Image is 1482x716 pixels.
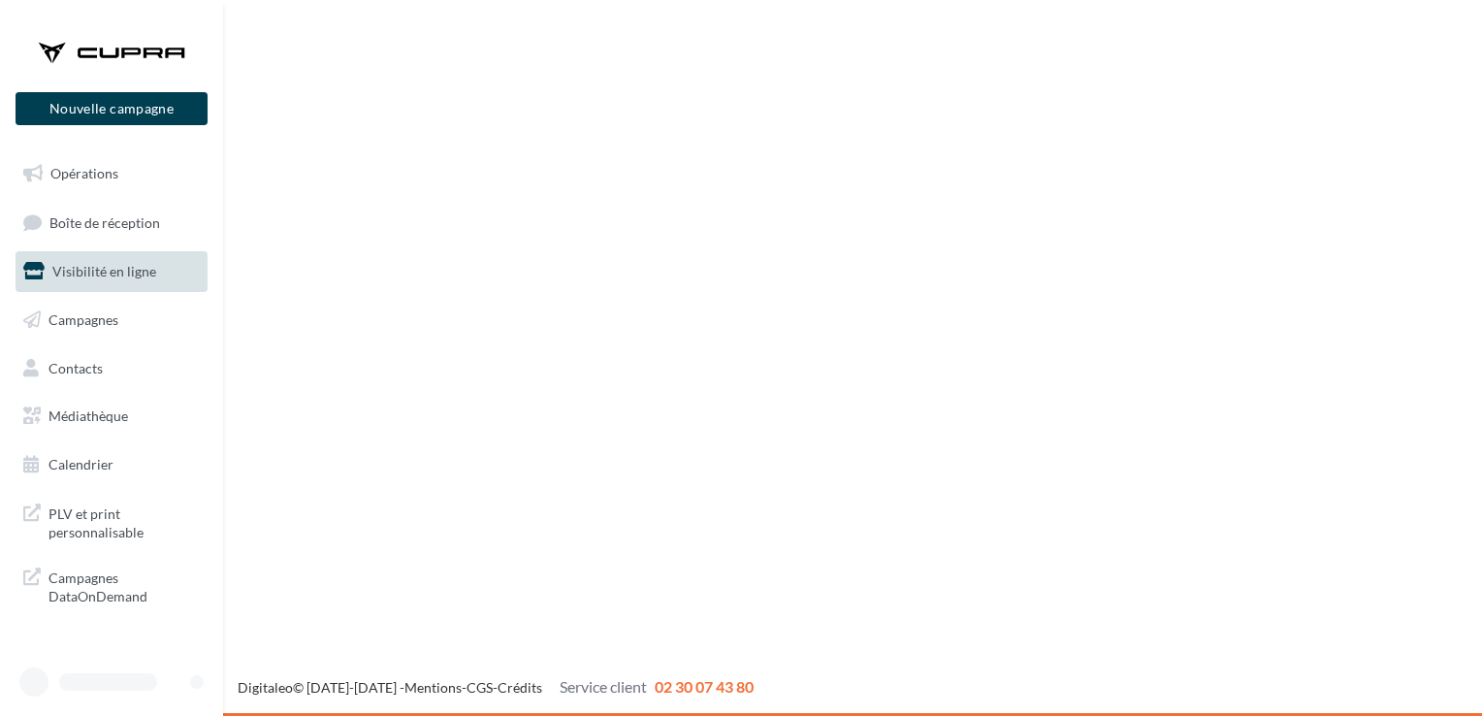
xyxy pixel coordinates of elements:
a: Médiathèque [12,396,211,437]
a: Crédits [498,679,542,696]
span: Visibilité en ligne [52,263,156,279]
a: Opérations [12,153,211,194]
span: Boîte de réception [49,213,160,230]
span: Médiathèque [48,407,128,424]
a: PLV et print personnalisable [12,493,211,550]
a: Boîte de réception [12,202,211,244]
span: © [DATE]-[DATE] - - - [238,679,754,696]
a: CGS [467,679,493,696]
a: Visibilité en ligne [12,251,211,292]
span: PLV et print personnalisable [48,501,200,542]
a: Calendrier [12,444,211,485]
a: Contacts [12,348,211,389]
a: Digitaleo [238,679,293,696]
a: Mentions [404,679,462,696]
span: Calendrier [48,456,113,472]
span: Service client [560,677,647,696]
a: Campagnes [12,300,211,341]
span: Campagnes [48,311,118,328]
span: Opérations [50,165,118,181]
button: Nouvelle campagne [16,92,208,125]
span: Campagnes DataOnDemand [48,565,200,606]
span: 02 30 07 43 80 [655,677,754,696]
a: Campagnes DataOnDemand [12,557,211,614]
span: Contacts [48,359,103,375]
